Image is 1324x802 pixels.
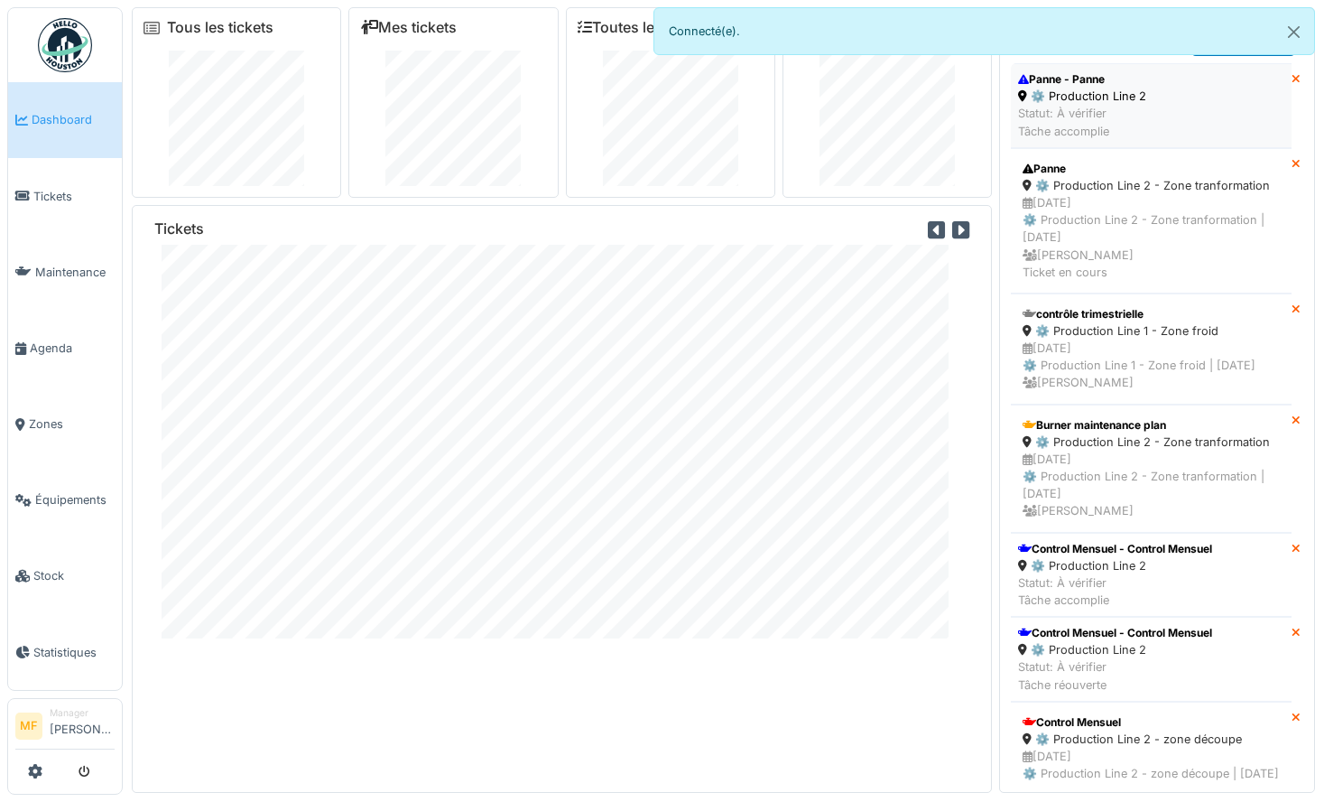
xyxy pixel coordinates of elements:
a: contrôle trimestrielle ⚙️ Production Line 1 - Zone froid [DATE]⚙️ Production Line 1 - Zone froid ... [1011,294,1292,405]
a: Control Mensuel - Control Mensuel ⚙️ Production Line 2 Statut: À vérifierTâche réouverte [1011,617,1292,702]
a: Burner maintenance plan ⚙️ Production Line 2 - Zone tranformation [DATE]⚙️ Production Line 2 - Zo... [1011,405,1292,533]
div: ⚙️ Production Line 2 - Zone tranformation [1023,177,1280,194]
div: ⚙️ Production Line 2 [1018,641,1212,658]
a: Tous les tickets [167,19,273,36]
h6: Tickets [154,220,204,238]
div: Statut: À vérifier Tâche réouverte [1018,658,1212,693]
a: Panne - Panne ⚙️ Production Line 2 Statut: À vérifierTâche accomplie [1011,63,1292,148]
div: Manager [50,706,115,720]
a: Mes tickets [360,19,457,36]
button: Close [1273,8,1314,56]
div: Control Mensuel [1023,714,1280,731]
a: Équipements [8,462,122,538]
a: Tickets [8,158,122,234]
div: Control Mensuel - Control Mensuel [1018,541,1212,557]
a: Panne ⚙️ Production Line 2 - Zone tranformation [DATE]⚙️ Production Line 2 - Zone tranformation |... [1011,148,1292,294]
div: Connecté(e). [653,7,1316,55]
a: Toutes les tâches [578,19,712,36]
span: Tickets [33,188,115,205]
div: ⚙️ Production Line 2 - zone découpe [1023,731,1280,748]
span: Stock [33,567,115,584]
div: ⚙️ Production Line 2 - Zone tranformation [1023,434,1280,451]
a: Stock [8,538,122,614]
div: [DATE] ⚙️ Production Line 2 - Zone tranformation | [DATE] [PERSON_NAME] [1023,451,1280,520]
div: ⚙️ Production Line 2 [1018,557,1212,574]
div: Statut: À vérifier Tâche accomplie [1018,574,1212,609]
li: [PERSON_NAME] [50,706,115,745]
img: Badge_color-CXgf-gQk.svg [38,18,92,72]
div: ⚙️ Production Line 2 [1018,88,1146,105]
a: Zones [8,387,122,462]
a: Agenda [8,310,122,386]
a: Statistiques [8,614,122,690]
a: MF Manager[PERSON_NAME] [15,706,115,750]
a: Control Mensuel - Control Mensuel ⚙️ Production Line 2 Statut: À vérifierTâche accomplie [1011,533,1292,618]
a: Maintenance [8,234,122,310]
div: Control Mensuel - Control Mensuel [1018,625,1212,641]
span: Zones [29,415,115,433]
li: MF [15,713,42,740]
div: Statut: À vérifier Tâche accomplie [1018,105,1146,139]
div: Panne [1023,161,1280,177]
div: contrôle trimestrielle [1023,306,1280,322]
div: [DATE] ⚙️ Production Line 2 - Zone tranformation | [DATE] [PERSON_NAME] Ticket en cours [1023,194,1280,281]
a: Dashboard [8,82,122,158]
span: Équipements [35,491,115,508]
div: Panne - Panne [1018,71,1146,88]
span: Agenda [30,340,115,357]
span: Dashboard [32,111,115,128]
span: Maintenance [35,264,115,281]
div: [DATE] ⚙️ Production Line 1 - Zone froid | [DATE] [PERSON_NAME] [1023,340,1280,392]
div: ⚙️ Production Line 1 - Zone froid [1023,322,1280,340]
div: Burner maintenance plan [1023,417,1280,434]
span: Statistiques [33,644,115,661]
